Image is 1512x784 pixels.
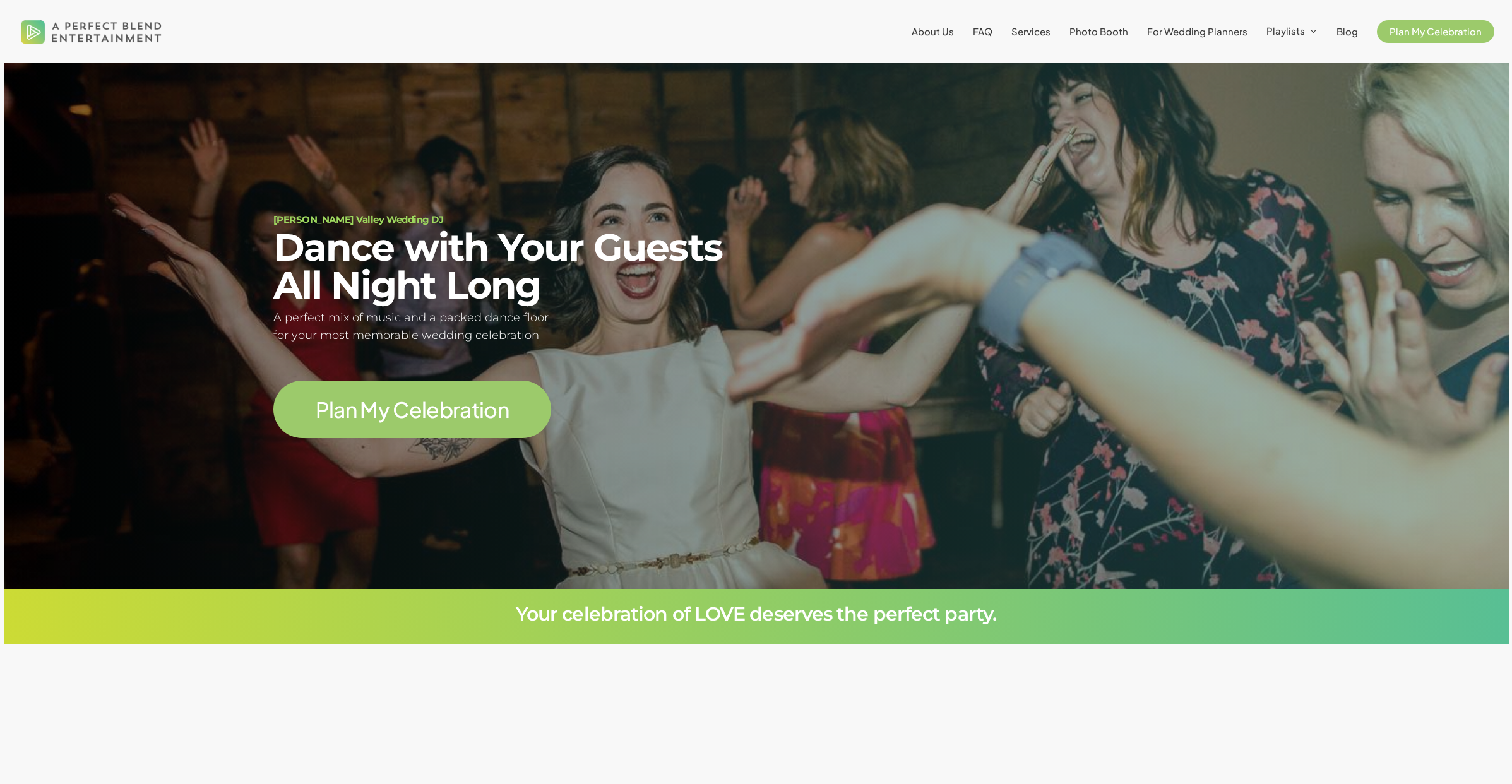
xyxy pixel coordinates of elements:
[484,399,497,420] span: o
[273,229,741,304] h2: Dance with Your Guests All Night Long
[422,399,426,420] span: l
[1069,27,1128,37] a: Photo Booth
[316,399,329,420] span: P
[1011,25,1051,37] span: Services
[378,399,390,420] span: y
[460,399,471,420] span: a
[1147,25,1247,37] span: For Wedding Planners
[333,399,345,420] span: a
[1390,25,1482,37] span: Plan My Celebration
[973,27,992,37] a: FAQ
[1266,26,1318,37] a: Playlists
[316,398,509,421] a: Plan My Celebration
[1069,25,1128,37] span: Photo Booth
[497,399,509,420] span: n
[360,399,378,420] span: M
[973,25,992,37] span: FAQ
[426,399,439,420] span: e
[479,399,484,420] span: i
[1266,25,1305,37] span: Playlists
[439,399,453,420] span: b
[273,605,1239,624] h3: Your celebration of LOVE deserves the perfect party.
[472,399,479,420] span: t
[273,215,741,224] h1: [PERSON_NAME] Valley Wedding DJ
[409,399,422,420] span: e
[1147,27,1247,37] a: For Wedding Planners
[912,27,954,37] a: About Us
[273,309,741,345] h5: A perfect mix of music and a packed dance floor for your most memorable wedding celebration
[18,9,165,54] img: A Perfect Blend Entertainment
[1336,27,1358,37] a: Blog
[393,399,408,420] span: C
[1336,25,1358,37] span: Blog
[912,25,954,37] span: About Us
[453,399,460,420] span: r
[329,399,333,420] span: l
[1377,27,1494,37] a: Plan My Celebration
[345,399,357,420] span: n
[1011,27,1051,37] a: Services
